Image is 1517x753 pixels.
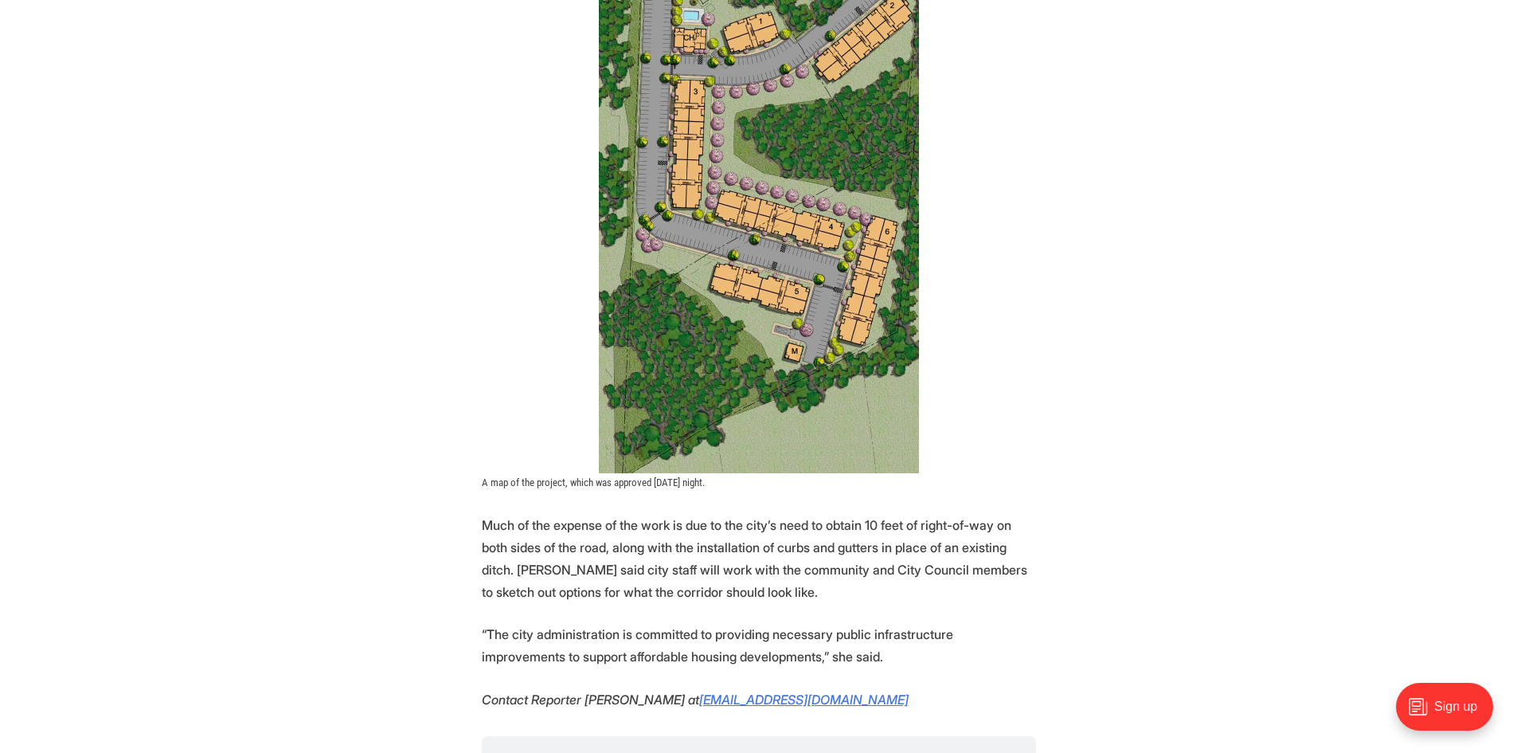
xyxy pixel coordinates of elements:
[699,692,909,708] a: [EMAIL_ADDRESS][DOMAIN_NAME]
[482,623,1036,668] p: “The city administration is committed to providing necessary public infrastructure improvements t...
[1382,675,1517,753] iframe: portal-trigger
[482,477,705,488] span: A map of the project, which was approved [DATE] night.
[482,692,699,708] em: Contact Reporter [PERSON_NAME] at
[482,514,1036,603] p: Much of the expense of the work is due to the city’s need to obtain 10 feet of right-of-way on bo...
